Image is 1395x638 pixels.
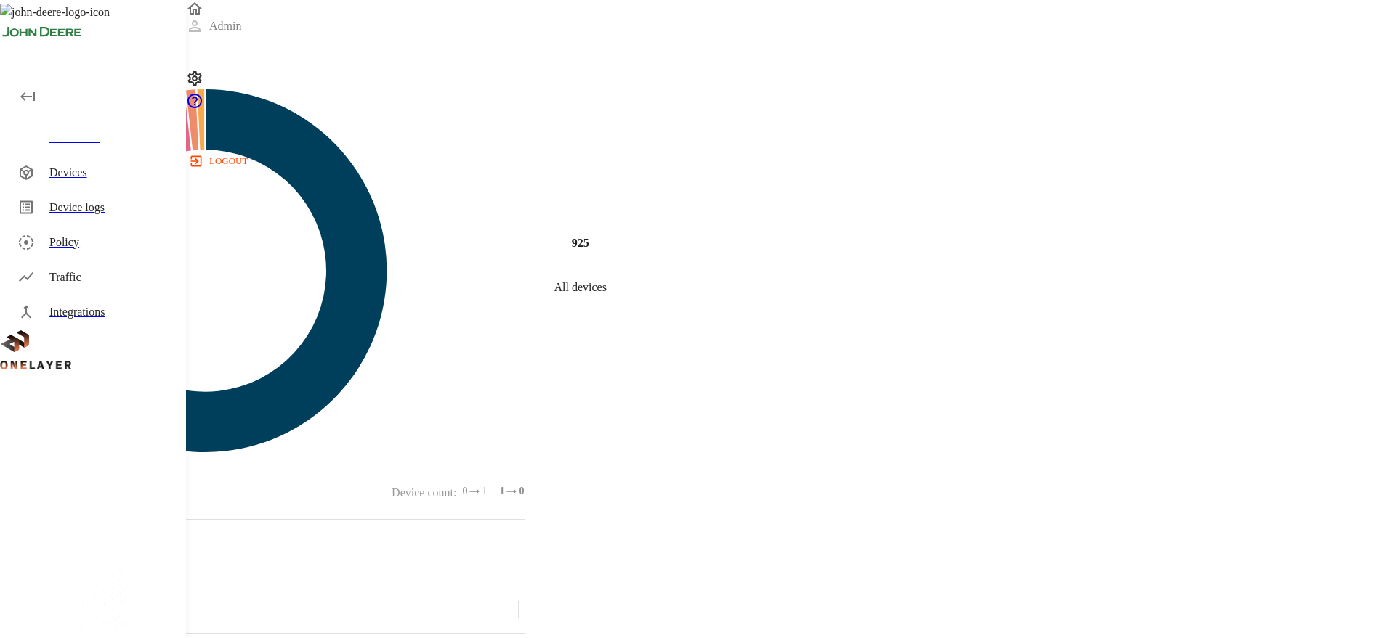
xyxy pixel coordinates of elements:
[482,484,487,499] span: 1
[186,99,203,112] span: Support Portal
[186,150,254,173] button: logout
[209,17,241,35] p: Admin
[392,484,456,502] p: Device count :
[186,99,203,112] a: onelayer-support
[499,484,504,499] span: 1
[186,150,1395,173] a: logout
[554,279,607,296] p: All devices
[572,234,589,251] h4: 925
[462,484,467,499] span: 0
[519,484,524,499] span: 0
